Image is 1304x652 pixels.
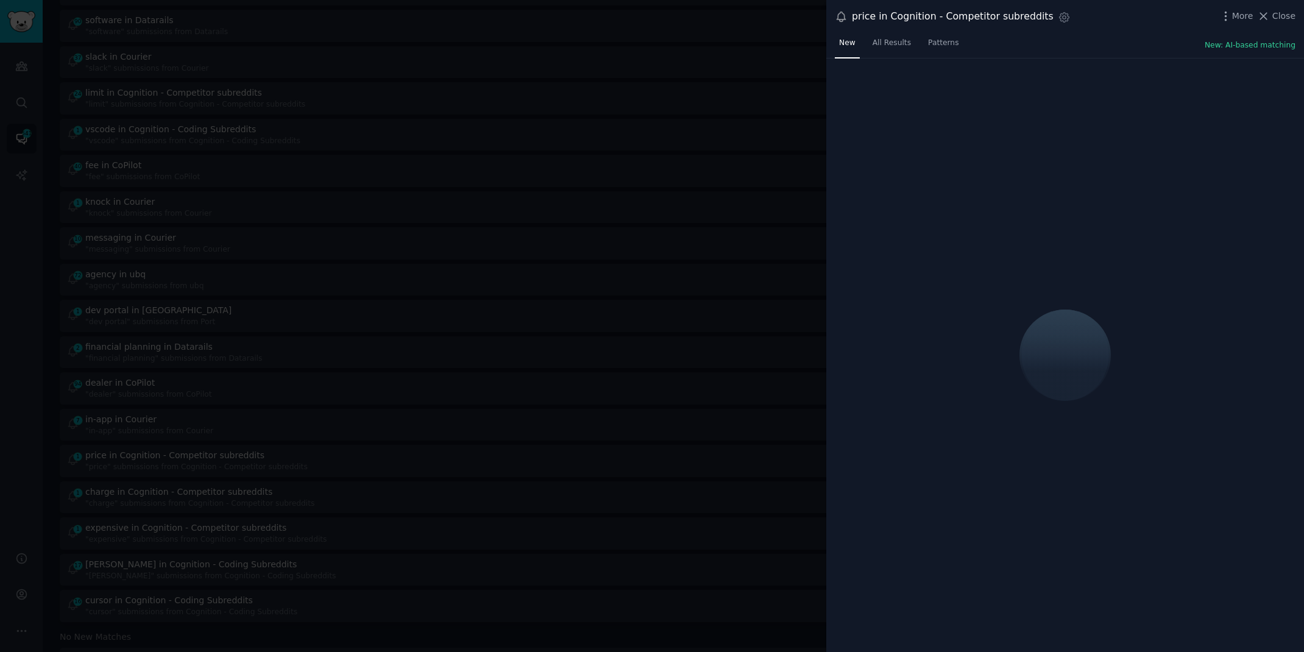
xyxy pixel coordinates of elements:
[835,34,860,58] a: New
[1205,40,1295,51] button: New: AI-based matching
[873,38,911,49] span: All Results
[868,34,915,58] a: All Results
[928,38,959,49] span: Patterns
[1257,10,1295,23] button: Close
[839,38,856,49] span: New
[1219,10,1253,23] button: More
[852,9,1054,24] div: price in Cognition - Competitor subreddits
[1232,10,1253,23] span: More
[924,34,963,58] a: Patterns
[1272,10,1295,23] span: Close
